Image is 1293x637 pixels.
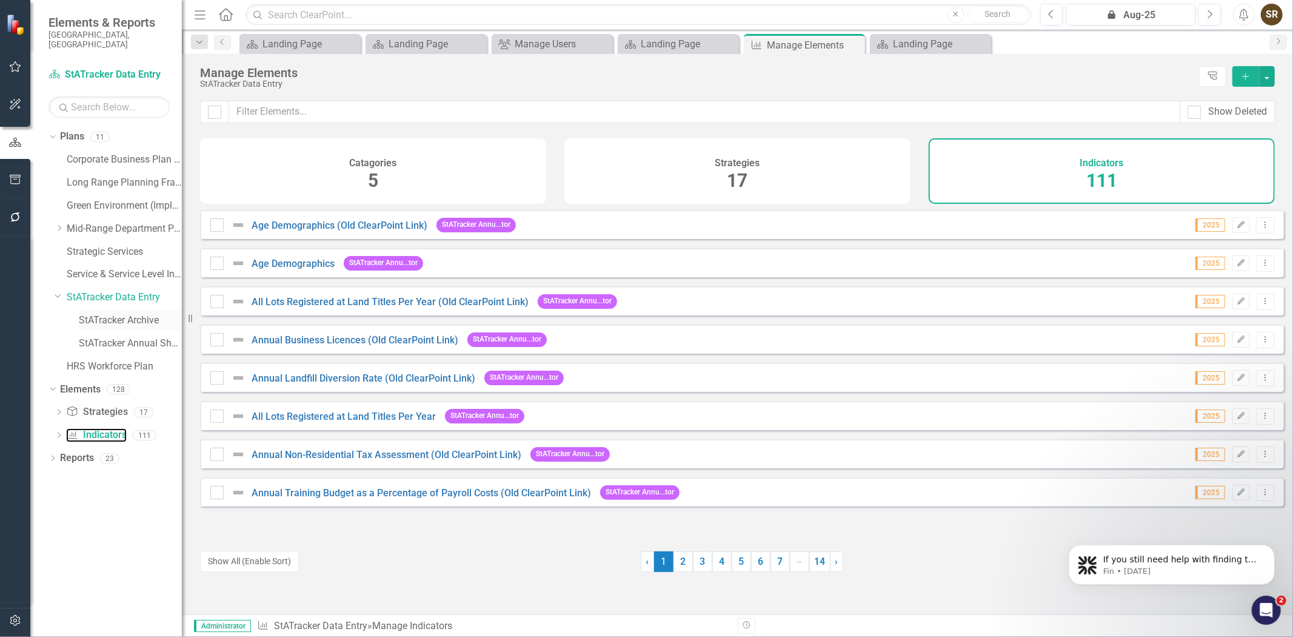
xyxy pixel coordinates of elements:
[200,66,1193,79] div: Manage Elements
[48,96,170,118] input: Search Below...
[538,294,617,308] span: StATracker Annu...tor
[467,332,547,346] span: StATracker Annu...tor
[100,453,119,463] div: 23
[257,619,729,633] div: » Manage Indicators
[1195,371,1225,385] span: 2025
[67,153,182,167] a: Corporate Business Plan ([DATE]-[DATE])
[436,218,516,232] span: StATracker Annu...tor
[107,384,130,394] div: 128
[48,30,170,50] small: [GEOGRAPHIC_DATA], [GEOGRAPHIC_DATA]
[1252,596,1281,625] iframe: Intercom live chat
[274,620,367,632] a: StATracker Data Entry
[693,551,712,572] a: 3
[654,551,673,572] span: 1
[600,485,680,499] span: StATracker Annu...tor
[1261,4,1283,25] button: SR
[231,294,246,309] img: Not Defined
[231,218,246,232] img: Not Defined
[445,409,524,423] span: StATracker Annu...tor
[495,36,610,52] a: Manage Users
[770,551,790,572] a: 7
[90,132,110,142] div: 11
[66,405,127,419] a: Strategies
[67,199,182,213] a: Green Environment (Implementation)
[60,451,94,465] a: Reports
[368,170,378,191] span: 5
[350,158,397,169] h4: Catagories
[66,428,126,442] a: Indicators
[252,220,427,231] a: Age Demographics (Old ClearPoint Link)
[715,158,760,169] h4: Strategies
[60,130,84,144] a: Plans
[621,36,736,52] a: Landing Page
[1195,295,1225,308] span: 2025
[369,36,484,52] a: Landing Page
[1051,519,1293,604] iframe: Intercom notifications message
[835,556,838,567] span: ›
[246,4,1031,25] input: Search ClearPoint...
[1195,333,1225,346] span: 2025
[967,6,1028,23] button: Search
[732,551,751,572] a: 5
[1195,257,1225,270] span: 2025
[515,36,610,52] div: Manage Users
[67,245,182,259] a: Strategic Services
[133,430,156,440] div: 111
[1195,486,1225,499] span: 2025
[231,485,246,500] img: Not Defined
[344,256,423,270] span: StATracker Annu...tor
[252,334,458,346] a: Annual Business Licences (Old ClearPoint Link)
[231,332,246,347] img: Not Defined
[79,314,182,328] a: StATracker Archive
[1195,448,1225,461] span: 2025
[242,36,358,52] a: Landing Page
[673,551,693,572] a: 2
[262,36,358,52] div: Landing Page
[389,36,484,52] div: Landing Page
[60,383,101,397] a: Elements
[727,170,748,191] span: 17
[252,449,521,460] a: Annual Non-Residential Tax Assessment (Old ClearPoint Link)
[646,556,649,567] span: ‹
[194,620,251,632] span: Administrator
[5,13,28,36] img: ClearPoint Strategy
[48,68,170,82] a: StATracker Data Entry
[67,291,182,305] a: StATracker Data Entry
[712,551,732,572] a: 4
[484,371,564,385] span: StATracker Annu...tor
[67,360,182,374] a: HRS Workforce Plan
[231,409,246,423] img: Not Defined
[1195,218,1225,232] span: 2025
[809,551,830,572] a: 14
[1066,4,1195,25] button: Aug-25
[231,371,246,385] img: Not Defined
[231,447,246,462] img: Not Defined
[1208,105,1267,119] div: Show Deleted
[252,487,591,499] a: Annual Training Budget as a Percentage of Payroll Costs (Old ClearPoint Link)
[984,9,1011,19] span: Search
[641,36,736,52] div: Landing Page
[200,551,299,572] button: Show All (Enable Sort)
[252,258,335,269] a: Age Demographics
[48,15,170,30] span: Elements & Reports
[231,256,246,271] img: Not Defined
[1080,158,1124,169] h4: Indicators
[200,79,1193,89] div: StATracker Data Entry
[134,407,153,417] div: 17
[893,36,988,52] div: Landing Page
[67,222,182,236] a: Mid-Range Department Plans
[751,551,770,572] a: 6
[873,36,988,52] a: Landing Page
[530,447,610,461] span: StATracker Annu...tor
[1071,8,1191,22] div: Aug-25
[1195,409,1225,423] span: 2025
[229,101,1180,123] input: Filter Elements...
[1086,170,1117,191] span: 111
[252,411,436,422] a: All Lots Registered at Land Titles Per Year
[79,337,182,351] a: StATracker Annual Shadow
